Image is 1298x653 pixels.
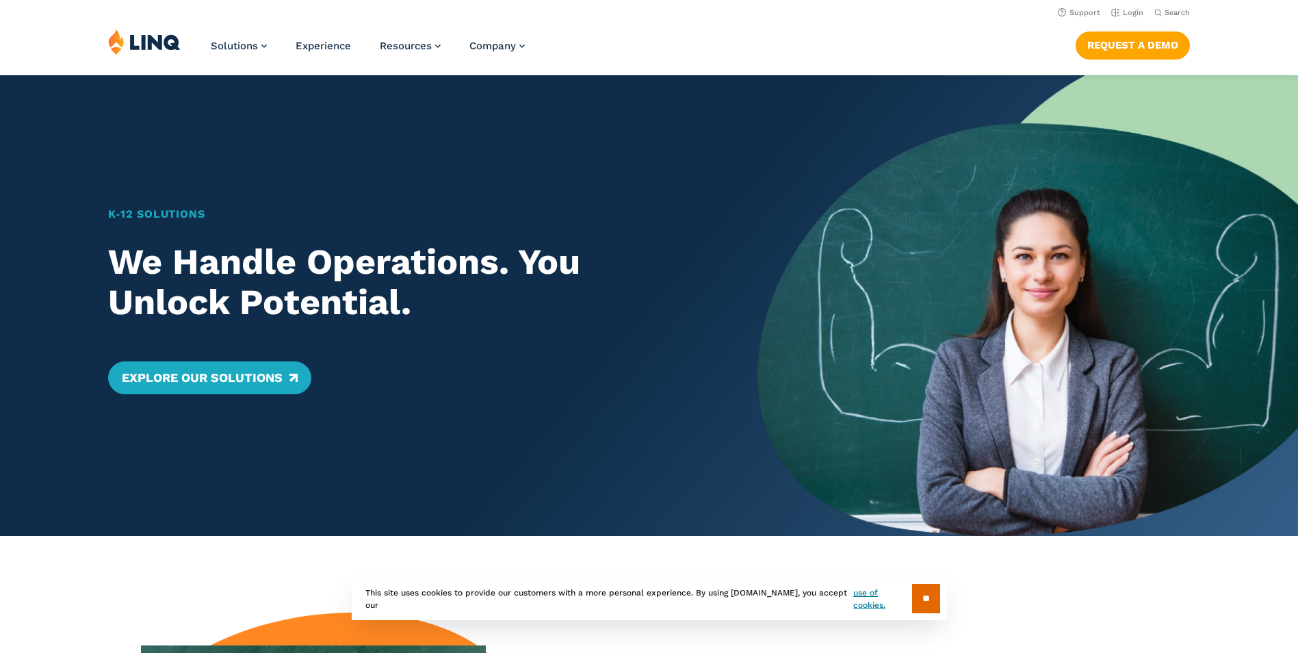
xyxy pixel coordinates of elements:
[211,29,525,74] nav: Primary Navigation
[1165,8,1190,17] span: Search
[108,242,704,324] h2: We Handle Operations. You Unlock Potential.
[469,40,516,52] span: Company
[1076,29,1190,59] nav: Button Navigation
[352,577,947,620] div: This site uses cookies to provide our customers with a more personal experience. By using [DOMAIN...
[1111,8,1143,17] a: Login
[108,206,704,222] h1: K‑12 Solutions
[211,40,267,52] a: Solutions
[1058,8,1100,17] a: Support
[1154,8,1190,18] button: Open Search Bar
[296,40,351,52] a: Experience
[1076,31,1190,59] a: Request a Demo
[380,40,441,52] a: Resources
[108,29,181,55] img: LINQ | K‑12 Software
[469,40,525,52] a: Company
[380,40,432,52] span: Resources
[211,40,258,52] span: Solutions
[108,361,311,394] a: Explore Our Solutions
[757,75,1298,536] img: Home Banner
[853,587,911,611] a: use of cookies.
